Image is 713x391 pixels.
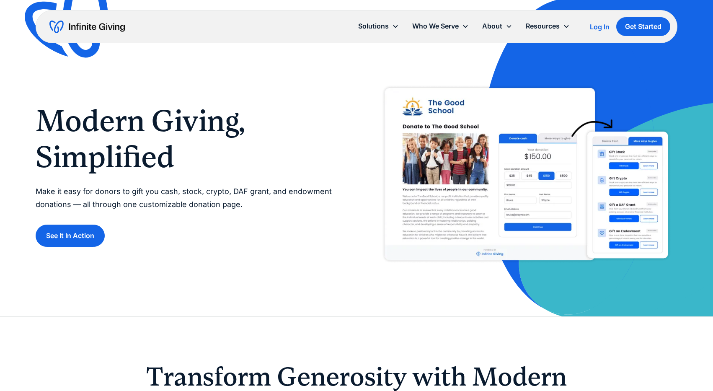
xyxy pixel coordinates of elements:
[482,21,502,32] div: About
[36,103,340,176] h1: Modern Giving, Simplified
[590,23,610,30] div: Log In
[358,21,389,32] div: Solutions
[526,21,560,32] div: Resources
[36,185,340,211] p: Make it easy for donors to gift you cash, stock, crypto, DAF grant, and endowment donations — all...
[616,17,670,36] a: Get Started
[412,21,459,32] div: Who We Serve
[36,225,105,247] a: See It In Action
[590,22,610,32] a: Log In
